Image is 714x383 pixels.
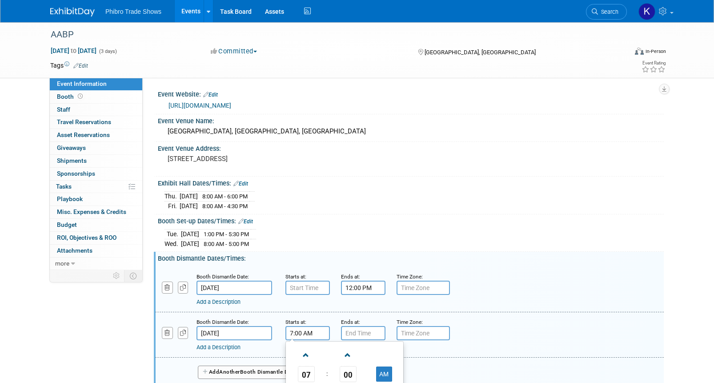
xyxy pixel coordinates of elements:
[57,234,116,241] span: ROI, Objectives & ROO
[645,48,666,55] div: In-Person
[168,102,231,109] a: [URL][DOMAIN_NAME]
[50,155,142,167] a: Shipments
[164,239,181,248] td: Wed.
[50,181,142,193] a: Tasks
[48,27,614,43] div: AABP
[158,88,664,99] div: Event Website:
[181,239,199,248] td: [DATE]
[197,298,241,305] a: Add a Description
[57,170,95,177] span: Sponsorships
[124,270,143,282] td: Toggle Event Tabs
[57,208,126,215] span: Misc. Expenses & Credits
[164,230,181,239] td: Tue.
[55,260,69,267] span: more
[57,157,87,164] span: Shipments
[57,247,92,254] span: Attachments
[57,144,86,151] span: Giveaways
[397,281,450,295] input: Time Zone
[105,8,161,15] span: Phibro Trade Shows
[208,47,261,56] button: Committed
[598,8,618,15] span: Search
[50,168,142,180] a: Sponsorships
[197,326,272,340] input: Date
[219,369,240,375] span: Another
[397,274,423,280] small: Time Zone:
[57,80,107,87] span: Event Information
[50,61,88,70] td: Tags
[341,274,360,280] small: Ends at:
[425,49,536,56] span: [GEOGRAPHIC_DATA], [GEOGRAPHIC_DATA]
[50,91,142,103] a: Booth
[298,366,315,382] span: Pick Hour
[180,202,198,211] td: [DATE]
[181,230,199,239] td: [DATE]
[50,47,97,55] span: [DATE] [DATE]
[341,319,360,325] small: Ends at:
[158,177,664,188] div: Exhibit Hall Dates/Times:
[198,366,301,379] button: AddAnotherBooth Dismantle Date
[197,281,272,295] input: Date
[57,93,84,100] span: Booth
[574,46,666,60] div: Event Format
[50,193,142,206] a: Playbook
[50,78,142,90] a: Event Information
[164,192,180,202] td: Thu.
[285,281,330,295] input: Start Time
[109,270,124,282] td: Personalize Event Tab Strip
[50,232,142,244] a: ROI, Objectives & ROO
[341,326,385,340] input: End Time
[57,118,111,125] span: Travel Reservations
[56,183,72,190] span: Tasks
[50,116,142,129] a: Travel Reservations
[158,214,664,226] div: Booth Set-up Dates/Times:
[642,61,666,65] div: Event Rating
[57,195,83,202] span: Playbook
[50,129,142,141] a: Asset Reservations
[340,343,357,366] a: Increment Minute
[158,252,664,263] div: Booth Dismantle Dates/Times:
[57,131,110,138] span: Asset Reservations
[340,366,357,382] span: Pick Minute
[635,48,644,55] img: Format-Inperson.png
[285,319,306,325] small: Starts at:
[98,48,117,54] span: (3 days)
[73,63,88,69] a: Edit
[197,344,241,351] a: Add a Description
[158,142,664,153] div: Event Venue Address:
[50,219,142,231] a: Budget
[638,3,655,20] img: Karol Ehmen
[285,326,330,340] input: Start Time
[238,218,253,225] a: Edit
[50,258,142,270] a: more
[376,367,392,382] button: AM
[164,202,180,211] td: Fri.
[397,319,423,325] small: Time Zone:
[50,142,142,154] a: Giveaways
[197,274,249,280] small: Booth Dismantle Date:
[197,319,249,325] small: Booth Dismantle Date:
[158,114,664,125] div: Event Venue Name:
[57,221,77,228] span: Budget
[397,326,450,340] input: Time Zone
[202,203,248,210] span: 8:00 AM - 4:30 PM
[204,241,249,247] span: 8:00 AM - 5:00 PM
[325,366,329,382] td: :
[298,343,315,366] a: Increment Hour
[341,281,385,295] input: End Time
[164,125,657,138] div: [GEOGRAPHIC_DATA], [GEOGRAPHIC_DATA], [GEOGRAPHIC_DATA]
[76,93,84,100] span: Booth not reserved yet
[202,193,248,200] span: 8:00 AM - 6:00 PM
[203,92,218,98] a: Edit
[586,4,627,20] a: Search
[233,181,248,187] a: Edit
[69,47,78,54] span: to
[50,206,142,218] a: Misc. Expenses & Credits
[285,274,306,280] small: Starts at:
[168,155,359,163] pre: [STREET_ADDRESS]
[204,231,249,238] span: 1:00 PM - 5:30 PM
[50,8,95,16] img: ExhibitDay
[180,192,198,202] td: [DATE]
[50,245,142,257] a: Attachments
[57,106,70,113] span: Staff
[50,104,142,116] a: Staff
